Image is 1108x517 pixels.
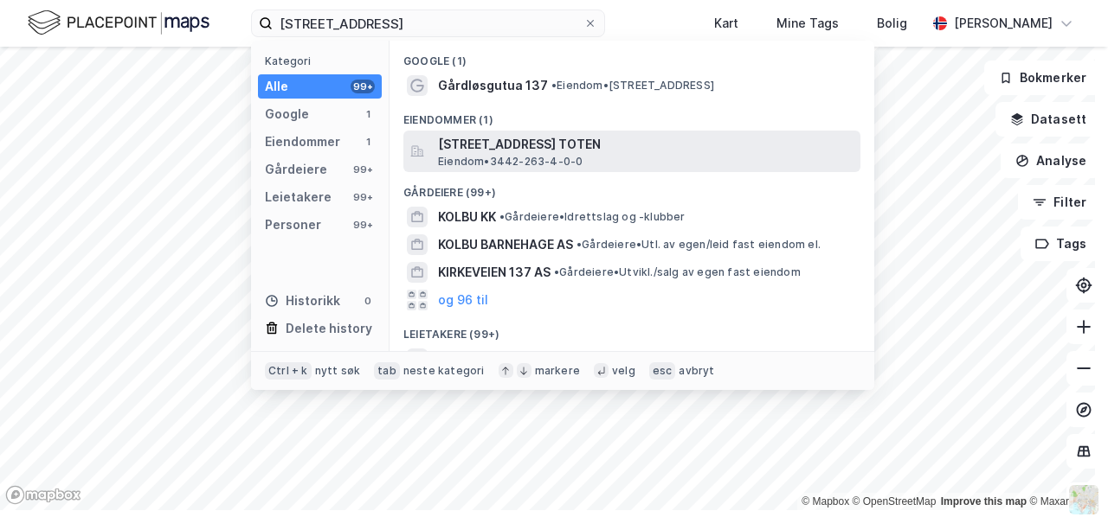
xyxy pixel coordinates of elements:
button: Filter [1018,185,1101,220]
iframe: Chat Widget [1021,434,1108,517]
span: KOLBU TRANS [438,348,522,369]
div: [PERSON_NAME] [954,13,1053,34]
div: 99+ [351,163,375,176]
img: logo.f888ab2527a4732fd821a326f86c7f29.svg [28,8,209,38]
div: Gårdeiere (99+) [390,172,874,203]
a: Mapbox [802,495,849,507]
div: Gårdeiere [265,159,327,180]
button: Tags [1021,227,1101,261]
input: Søk på adresse, matrikkel, gårdeiere, leietakere eller personer [273,10,583,36]
span: [STREET_ADDRESS] TOTEN [438,134,854,155]
div: Eiendommer [265,131,340,152]
div: Google [265,104,309,124]
div: 1 [361,107,375,121]
div: avbryt [679,364,714,378]
button: og 96 til [438,290,488,310]
div: 1 [361,135,375,149]
div: tab [374,362,400,380]
div: Kart [714,13,738,34]
span: KOLBU BARNEHAGE AS [438,234,573,255]
div: Alle [265,76,288,97]
div: Google (1) [390,41,874,72]
div: Leietakere [265,187,332,207]
span: Gårdeiere • Utl. av egen/leid fast eiendom el. [577,238,821,252]
div: Bolig [877,13,907,34]
span: • [499,210,505,223]
button: Bokmerker [984,61,1101,95]
div: 0 [361,294,375,308]
button: Analyse [1001,144,1101,178]
div: velg [612,364,635,378]
span: Gårdløsgutua 137 [438,75,548,96]
div: 99+ [351,218,375,232]
span: • [551,79,557,92]
div: Personer [265,214,321,235]
span: • [554,265,559,278]
span: Gårdeiere • Utvikl./salg av egen fast eiendom [554,265,801,279]
div: markere [535,364,580,378]
div: neste kategori [403,364,485,378]
span: Eiendom • 3442-263-4-0-0 [438,155,583,169]
span: • [577,238,582,251]
div: 99+ [351,190,375,204]
a: Mapbox homepage [5,485,81,505]
div: Eiendommer (1) [390,99,874,131]
button: Datasett [995,102,1101,137]
span: Gårdeiere • Idrettslag og -klubber [499,210,686,224]
div: Mine Tags [776,13,839,34]
span: KOLBU KK [438,207,496,227]
div: Ctrl + k [265,362,312,380]
span: Eiendom • [STREET_ADDRESS] [551,79,714,93]
div: esc [649,362,676,380]
div: Delete history [286,318,372,339]
a: Improve this map [941,495,1027,507]
a: OpenStreetMap [853,495,937,507]
span: KIRKEVEIEN 137 AS [438,262,551,283]
div: 99+ [351,80,375,93]
div: Leietakere (99+) [390,314,874,345]
div: Historikk [265,290,340,311]
div: Kontrollprogram for chat [1021,434,1108,517]
div: nytt søk [315,364,361,378]
div: Kategori [265,54,382,67]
